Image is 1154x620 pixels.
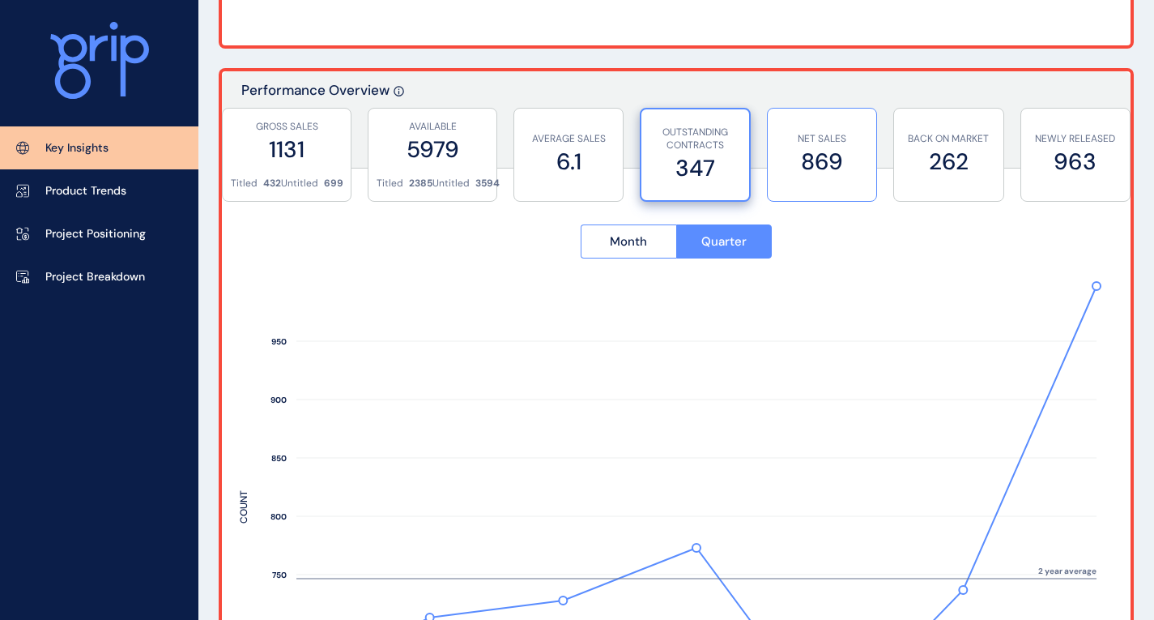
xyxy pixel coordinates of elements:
[231,134,343,165] label: 1131
[45,226,146,242] p: Project Positioning
[776,132,868,146] p: NET SALES
[649,126,741,153] p: OUTSTANDING CONTRACTS
[237,490,250,524] text: COUNT
[581,224,676,259] button: Month
[377,177,403,190] p: Titled
[45,269,145,285] p: Project Breakdown
[610,233,647,250] span: Month
[1029,146,1122,177] label: 963
[522,146,615,177] label: 6.1
[377,134,488,165] label: 5979
[475,177,500,190] p: 3594
[270,511,287,522] text: 800
[45,140,109,156] p: Key Insights
[902,146,994,177] label: 262
[1038,566,1097,576] text: 2 year average
[272,570,287,580] text: 750
[271,453,287,464] text: 850
[263,177,281,190] p: 432
[701,233,747,250] span: Quarter
[45,183,126,199] p: Product Trends
[231,177,258,190] p: Titled
[1029,132,1122,146] p: NEWLY RELEASED
[676,224,773,259] button: Quarter
[324,177,343,190] p: 699
[902,132,994,146] p: BACK ON MARKET
[271,336,287,347] text: 950
[432,177,470,190] p: Untitled
[522,132,615,146] p: AVERAGE SALES
[241,81,390,168] p: Performance Overview
[377,120,488,134] p: AVAILABLE
[409,177,432,190] p: 2385
[649,152,741,184] label: 347
[776,146,868,177] label: 869
[281,177,318,190] p: Untitled
[231,120,343,134] p: GROSS SALES
[270,395,287,405] text: 900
